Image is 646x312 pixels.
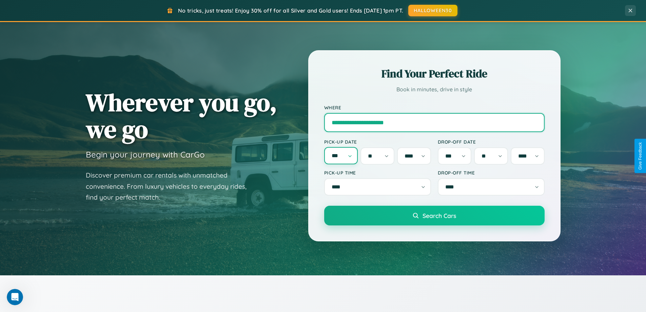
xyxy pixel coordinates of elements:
[7,289,23,305] iframe: Intercom live chat
[438,139,545,145] label: Drop-off Date
[423,212,456,219] span: Search Cars
[324,105,545,110] label: Where
[178,7,403,14] span: No tricks, just treats! Enjoy 30% off for all Silver and Gold users! Ends [DATE] 1pm PT.
[86,149,205,160] h3: Begin your journey with CarGo
[324,206,545,225] button: Search Cars
[324,139,431,145] label: Pick-up Date
[324,66,545,81] h2: Find Your Perfect Ride
[408,5,457,16] button: HALLOWEEN30
[324,85,545,94] p: Book in minutes, drive in style
[438,170,545,176] label: Drop-off Time
[86,170,255,203] p: Discover premium car rentals with unmatched convenience. From luxury vehicles to everyday rides, ...
[324,170,431,176] label: Pick-up Time
[86,89,277,143] h1: Wherever you go, we go
[638,142,643,170] div: Give Feedback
